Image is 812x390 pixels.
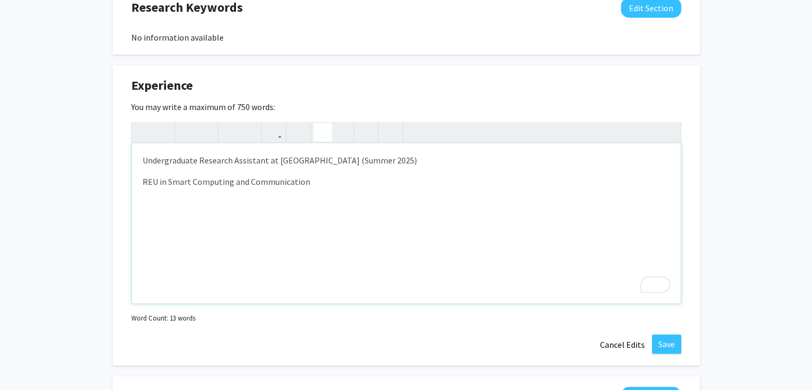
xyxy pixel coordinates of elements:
p: REU in Smart Computing and Communication [143,175,670,188]
button: Emphasis (Ctrl + I) [196,123,215,142]
button: Superscript [221,123,240,142]
button: Insert horizontal rule [381,123,400,142]
button: Link [264,123,283,142]
button: Save [652,334,681,354]
span: Experience [131,76,193,95]
button: Subscript [240,123,258,142]
button: Insert Image [289,123,308,142]
small: Word Count: 13 words [131,313,195,323]
button: Ordered list [332,123,351,142]
button: Remove format [357,123,375,142]
iframe: Chat [8,342,45,382]
button: Strong (Ctrl + B) [178,123,196,142]
div: To enrich screen reader interactions, please activate Accessibility in Grammarly extension settings [132,143,681,303]
button: Cancel Edits [593,334,652,355]
button: Unordered list [313,123,332,142]
button: Redo (Ctrl + Y) [153,123,172,142]
label: You may write a maximum of 750 words: [131,100,275,113]
p: Undergraduate Research Assistant at [GEOGRAPHIC_DATA] (Summer 2025) [143,154,670,167]
div: No information available [131,31,681,44]
button: Fullscreen [659,123,678,142]
button: Undo (Ctrl + Z) [135,123,153,142]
